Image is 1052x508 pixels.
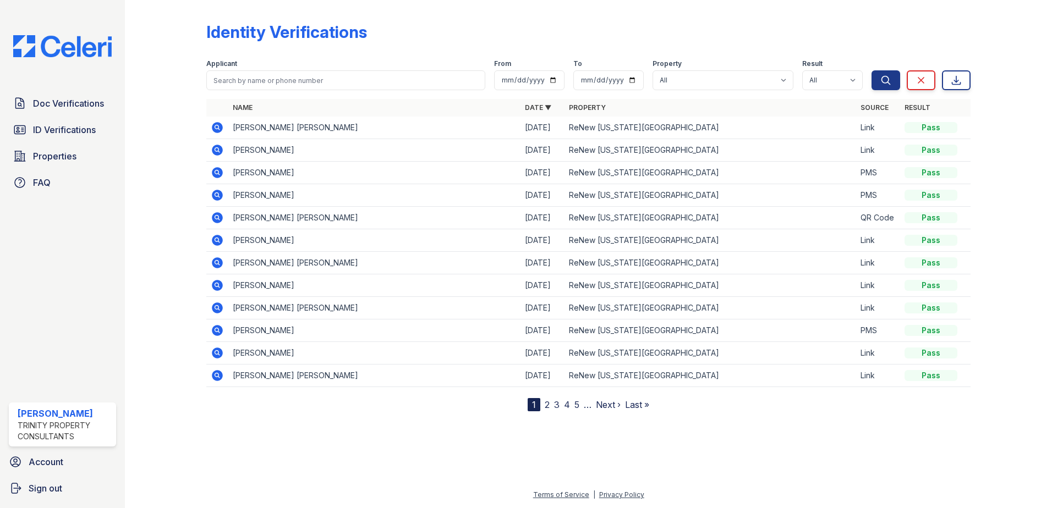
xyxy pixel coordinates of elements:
td: ReNew [US_STATE][GEOGRAPHIC_DATA] [565,162,857,184]
td: [DATE] [520,365,565,387]
div: | [593,490,595,499]
td: Link [856,252,900,274]
td: PMS [856,162,900,184]
td: [PERSON_NAME] [228,229,520,252]
div: Pass [905,257,957,268]
td: [DATE] [520,184,565,207]
a: 4 [564,399,570,410]
td: Link [856,342,900,365]
td: PMS [856,184,900,207]
label: Result [802,59,823,68]
div: Pass [905,280,957,291]
td: [PERSON_NAME] [228,342,520,365]
td: [PERSON_NAME] [PERSON_NAME] [228,207,520,229]
td: [PERSON_NAME] [228,319,520,342]
td: ReNew [US_STATE][GEOGRAPHIC_DATA] [565,139,857,162]
div: Pass [905,212,957,223]
a: ID Verifications [9,119,116,141]
span: Properties [33,150,76,163]
td: [DATE] [520,229,565,252]
a: Date ▼ [525,103,551,112]
label: To [573,59,582,68]
label: From [494,59,511,68]
td: ReNew [US_STATE][GEOGRAPHIC_DATA] [565,117,857,139]
a: Source [861,103,889,112]
td: [DATE] [520,252,565,274]
a: Terms of Service [533,490,589,499]
a: 2 [545,399,550,410]
a: Last » [625,399,649,410]
a: Sign out [4,477,120,499]
div: Pass [905,190,957,201]
label: Property [653,59,682,68]
td: PMS [856,319,900,342]
a: 5 [574,399,579,410]
td: [DATE] [520,297,565,319]
div: Identity Verifications [206,22,367,42]
div: Trinity Property Consultants [18,420,112,442]
a: Properties [9,145,116,167]
td: [DATE] [520,139,565,162]
a: Account [4,451,120,473]
div: Pass [905,370,957,381]
td: [DATE] [520,162,565,184]
td: QR Code [856,207,900,229]
td: ReNew [US_STATE][GEOGRAPHIC_DATA] [565,207,857,229]
td: [PERSON_NAME] [PERSON_NAME] [228,117,520,139]
a: Name [233,103,253,112]
td: [DATE] [520,207,565,229]
td: Link [856,297,900,319]
span: ID Verifications [33,123,96,136]
div: Pass [905,325,957,336]
div: Pass [905,145,957,156]
td: ReNew [US_STATE][GEOGRAPHIC_DATA] [565,365,857,387]
td: Link [856,229,900,252]
div: Pass [905,235,957,246]
label: Applicant [206,59,237,68]
td: [PERSON_NAME] [228,184,520,207]
td: ReNew [US_STATE][GEOGRAPHIC_DATA] [565,184,857,207]
td: Link [856,139,900,162]
div: Pass [905,302,957,313]
span: Account [29,455,63,468]
div: Pass [905,167,957,178]
td: ReNew [US_STATE][GEOGRAPHIC_DATA] [565,252,857,274]
td: ReNew [US_STATE][GEOGRAPHIC_DATA] [565,319,857,342]
span: … [584,398,591,411]
td: Link [856,365,900,387]
td: [DATE] [520,319,565,342]
span: Doc Verifications [33,97,104,110]
a: Privacy Policy [599,490,644,499]
td: [PERSON_NAME] [PERSON_NAME] [228,252,520,274]
img: CE_Logo_Blue-a8612792a0a2168367f1c8372b55b34899dd931a85d93a1a3d3e32e68fde9ad4.png [4,35,120,57]
td: ReNew [US_STATE][GEOGRAPHIC_DATA] [565,342,857,365]
td: [PERSON_NAME] [PERSON_NAME] [228,365,520,387]
span: Sign out [29,482,62,495]
td: ReNew [US_STATE][GEOGRAPHIC_DATA] [565,297,857,319]
td: Link [856,274,900,297]
span: FAQ [33,176,51,189]
div: Pass [905,347,957,358]
td: [PERSON_NAME] [228,162,520,184]
td: [DATE] [520,117,565,139]
td: [PERSON_NAME] [228,139,520,162]
a: 3 [554,399,560,410]
td: Link [856,117,900,139]
a: Next › [596,399,621,410]
a: FAQ [9,172,116,194]
td: ReNew [US_STATE][GEOGRAPHIC_DATA] [565,274,857,297]
td: [PERSON_NAME] [PERSON_NAME] [228,297,520,319]
td: [PERSON_NAME] [228,274,520,297]
div: Pass [905,122,957,133]
td: [DATE] [520,274,565,297]
td: ReNew [US_STATE][GEOGRAPHIC_DATA] [565,229,857,252]
td: [DATE] [520,342,565,365]
a: Property [569,103,606,112]
input: Search by name or phone number [206,70,485,90]
a: Doc Verifications [9,92,116,114]
div: 1 [528,398,540,411]
a: Result [905,103,930,112]
div: [PERSON_NAME] [18,407,112,420]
